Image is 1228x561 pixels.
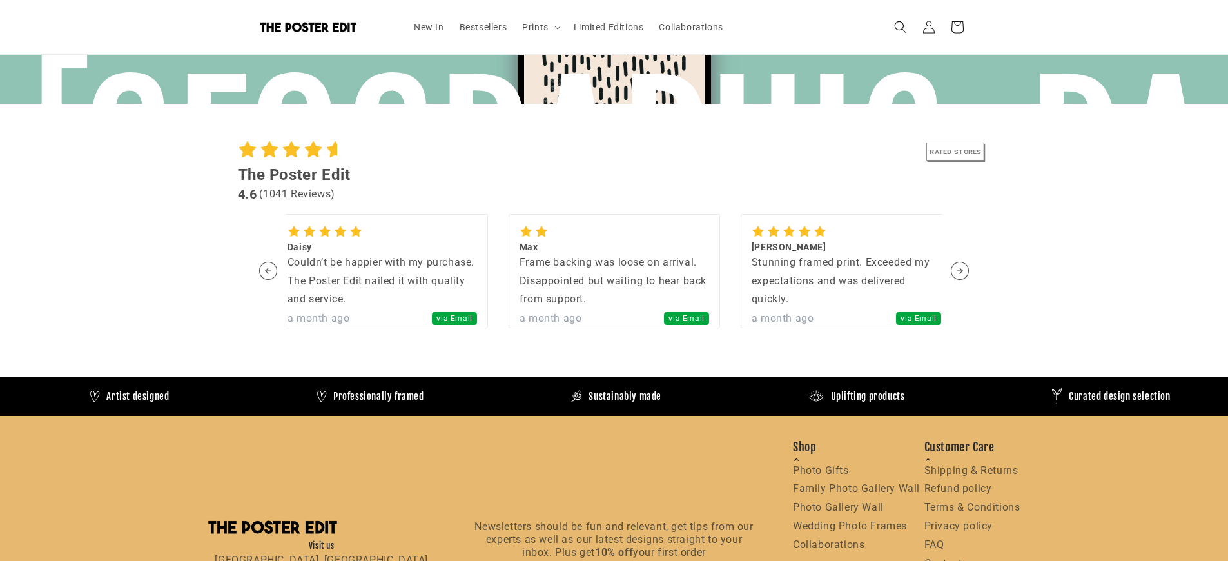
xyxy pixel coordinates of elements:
div: 4.6 [238,185,257,203]
a: Photo Gallery Wall [793,501,884,513]
a: Privacy policy [924,520,993,532]
h4: Curated design selection [1066,390,1167,403]
span: Bestsellers [460,21,507,33]
a: Bestsellers [452,14,515,41]
div: Frame backing was loose on arrival. Disappointed but waiting to hear back from support. [520,253,709,309]
button: via Email [664,309,708,328]
span: Shop [793,440,920,462]
a: Limited Editions [566,14,652,41]
p: Newsletters should be fun and relevant, get tips from our experts as well as our latest designs s... [474,520,754,558]
a: Shipping & Returns [924,464,1018,477]
img: The Poster Edit [208,520,337,534]
a: RATED STORES [926,143,991,162]
span: Limited Editions [574,21,644,33]
span: New In [414,21,444,33]
div: Daisy [288,241,312,253]
span: 10% off [595,546,633,558]
h4: Uplifting products [828,390,902,403]
span: via Email [664,312,708,326]
a: Wedding Photo Frames [793,520,907,532]
h4: Professionally framed [330,390,421,403]
img: The Poster Edit [260,22,356,32]
button: a month ago [288,310,350,328]
button: a month ago [752,310,814,328]
a: Photo Gifts [793,464,849,477]
a: Family Photo Gallery Wall [793,482,920,495]
h4: Artist designed [104,390,166,403]
a: Refund policy [924,482,992,495]
a: Collaborations [651,14,730,41]
span: via Email [432,312,476,326]
div: ( 1041 Reviews ) [259,185,335,204]
span: Prints [522,21,549,33]
button: via Email [896,309,940,328]
span: via Email [896,312,940,326]
div: Stunning framed print. Exceeded my expectations and was delivered quickly. [752,253,941,309]
div: [PERSON_NAME] [752,241,826,253]
summary: Prints [514,14,566,41]
h5: Visit us [208,540,435,551]
a: FAQ [924,538,944,551]
summary: Search [886,13,915,41]
tspan: RATED STORES [930,148,982,156]
a: Terms & Conditions [924,501,1020,513]
div: Max [520,241,538,253]
h4: Sustainably made [586,390,659,403]
a: New In [406,14,452,41]
span: Customer Care [924,440,1020,462]
span: Collaborations [659,21,723,33]
button: via Email [432,309,476,328]
button: a month ago [520,310,582,328]
a: Collaborations [793,538,864,551]
div: The Poster Edit [238,164,991,185]
a: The Poster Edit [255,17,393,37]
div: Couldn’t be happier with my purchase. The Poster Edit nailed it with quality and service. [288,253,477,309]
